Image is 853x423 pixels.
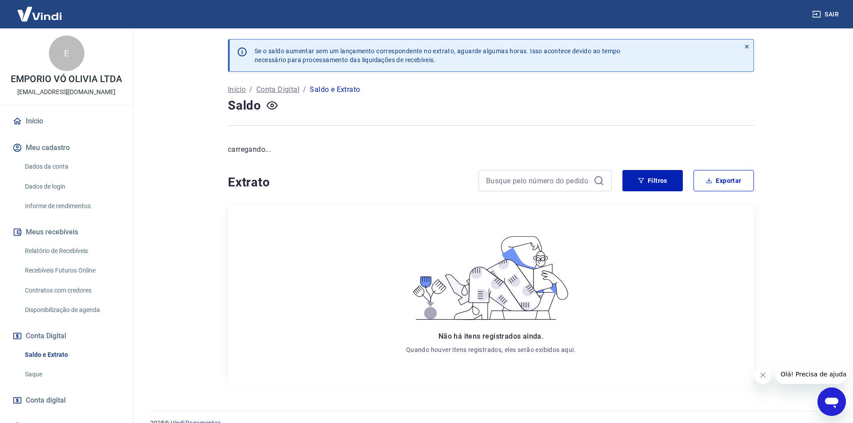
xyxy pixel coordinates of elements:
[21,197,122,215] a: Informe de rendimentos
[817,387,846,416] iframe: Botão para abrir a janela de mensagens
[228,84,246,95] a: Início
[310,84,360,95] p: Saldo e Extrato
[21,301,122,319] a: Disponibilização de agenda
[21,178,122,196] a: Dados de login
[438,332,543,340] span: Não há itens registrados ainda.
[11,326,122,346] button: Conta Digital
[11,0,68,28] img: Vindi
[486,174,590,187] input: Busque pelo número do pedido
[11,75,122,84] p: EMPORIO VÓ OLIVIA LTDA
[21,365,122,383] a: Saque
[26,394,66,407] span: Conta digital
[228,97,261,115] h4: Saldo
[249,84,252,95] p: /
[21,346,122,364] a: Saldo e Extrato
[11,111,122,131] a: Início
[754,366,772,384] iframe: Fechar mensagem
[694,170,754,191] button: Exportar
[49,36,84,71] div: E
[5,6,75,13] span: Olá! Precisa de ajuda?
[406,345,576,354] p: Quando houver itens registrados, eles serão exibidos aqui.
[256,84,299,95] a: Conta Digital
[21,242,122,260] a: Relatório de Recebíveis
[11,138,122,158] button: Meu cadastro
[775,364,846,384] iframe: Mensagem da empresa
[303,84,306,95] p: /
[21,158,122,176] a: Dados da conta
[21,261,122,280] a: Recebíveis Futuros Online
[255,47,621,64] p: Se o saldo aumentar sem um lançamento correspondente no extrato, aguarde algumas horas. Isso acon...
[228,144,754,155] p: carregando...
[810,6,842,23] button: Sair
[11,391,122,410] a: Conta digital
[228,174,468,191] h4: Extrato
[21,281,122,300] a: Contratos com credores
[17,87,116,97] p: [EMAIL_ADDRESS][DOMAIN_NAME]
[11,222,122,242] button: Meus recebíveis
[622,170,683,191] button: Filtros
